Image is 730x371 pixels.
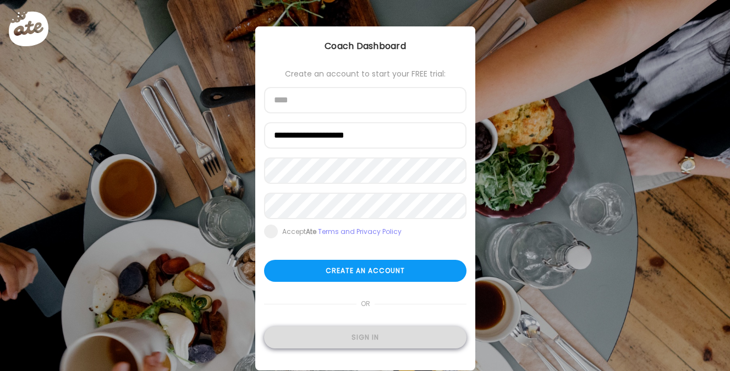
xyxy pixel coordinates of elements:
[255,40,475,53] div: Coach Dashboard
[282,227,402,236] div: Accept
[356,293,374,315] span: or
[264,260,466,282] div: Create an account
[264,326,466,348] div: Sign in
[264,69,466,78] div: Create an account to start your FREE trial:
[318,227,402,236] a: Terms and Privacy Policy
[306,227,316,236] b: Ate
